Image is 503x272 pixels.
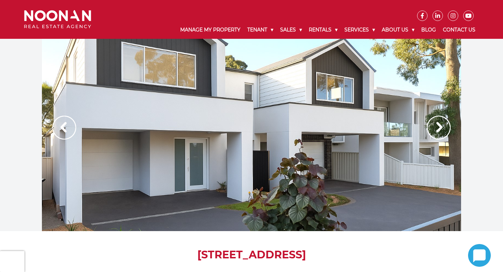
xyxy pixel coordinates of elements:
[177,21,244,39] a: Manage My Property
[341,21,378,39] a: Services
[24,10,91,29] img: Noonan Real Estate Agency
[378,21,418,39] a: About Us
[427,116,451,139] img: Arrow slider
[305,21,341,39] a: Rentals
[418,21,439,39] a: Blog
[52,116,76,139] img: Arrow slider
[244,21,277,39] a: Tenant
[439,21,479,39] a: Contact Us
[42,249,461,261] h1: [STREET_ADDRESS]
[277,21,305,39] a: Sales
